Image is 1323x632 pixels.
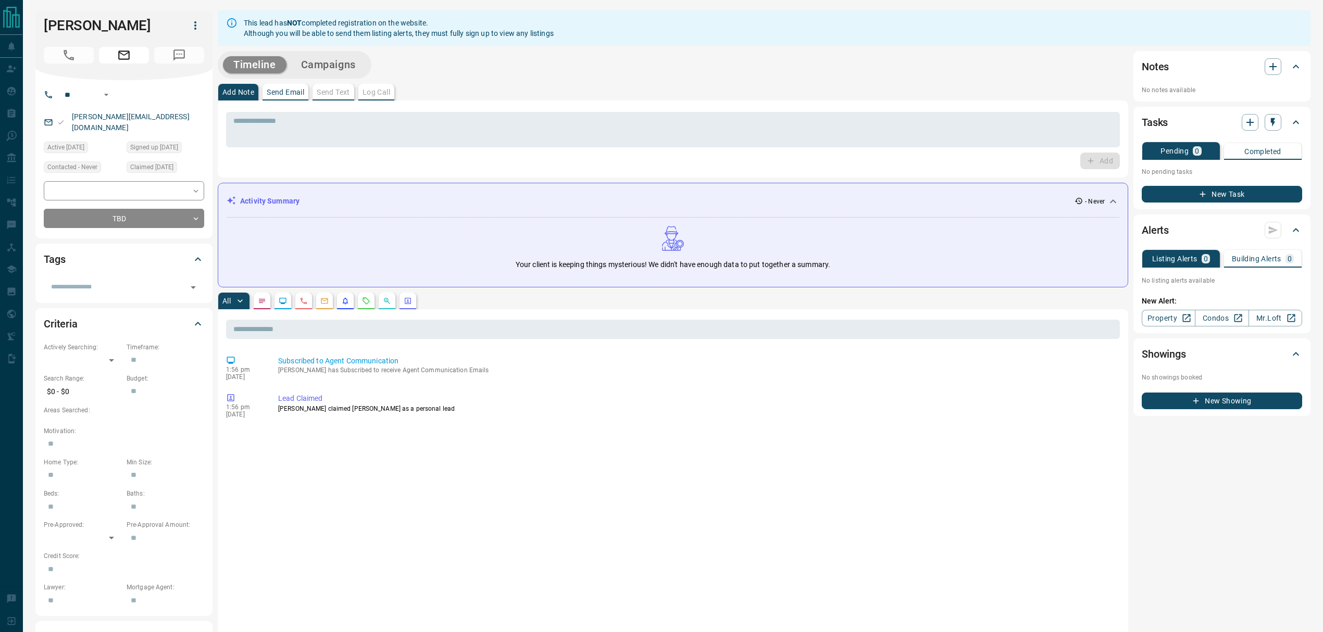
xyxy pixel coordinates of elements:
[226,373,263,381] p: [DATE]
[1142,222,1169,238] h2: Alerts
[1288,255,1292,262] p: 0
[127,374,204,383] p: Budget:
[1142,54,1302,79] div: Notes
[154,47,204,64] span: No Number
[186,280,201,295] button: Open
[1142,346,1186,362] h2: Showings
[127,343,204,352] p: Timeframe:
[99,47,149,64] span: Email
[278,393,1116,404] p: Lead Claimed
[44,406,204,415] p: Areas Searched:
[1232,255,1281,262] p: Building Alerts
[404,297,412,305] svg: Agent Actions
[1142,114,1168,131] h2: Tasks
[341,297,350,305] svg: Listing Alerts
[44,551,204,561] p: Credit Score:
[44,383,121,400] p: $0 - $0
[1085,197,1105,206] p: - Never
[44,583,121,592] p: Lawyer:
[226,411,263,418] p: [DATE]
[383,297,391,305] svg: Opportunities
[227,192,1119,211] div: Activity Summary- Never
[44,311,204,336] div: Criteria
[279,297,287,305] svg: Lead Browsing Activity
[1142,342,1302,366] div: Showings
[1244,148,1281,155] p: Completed
[244,14,554,43] div: This lead has completed registration on the website. Although you will be able to send them listi...
[1142,85,1302,95] p: No notes available
[44,209,204,228] div: TBD
[1195,310,1249,326] a: Condos
[44,247,204,272] div: Tags
[223,56,286,73] button: Timeline
[44,315,78,332] h2: Criteria
[1249,310,1302,326] a: Mr.Loft
[1160,147,1189,155] p: Pending
[299,297,308,305] svg: Calls
[57,119,65,126] svg: Email Valid
[44,17,171,34] h1: [PERSON_NAME]
[44,47,94,64] span: No Number
[72,112,190,132] a: [PERSON_NAME][EMAIL_ADDRESS][DOMAIN_NAME]
[44,458,121,467] p: Home Type:
[1142,110,1302,135] div: Tasks
[278,356,1116,366] p: Subscribed to Agent Communication
[258,297,266,305] svg: Notes
[362,297,370,305] svg: Requests
[320,297,329,305] svg: Emails
[47,142,84,153] span: Active [DATE]
[44,142,121,156] div: Sat Sep 13 2025
[1195,147,1199,155] p: 0
[127,583,204,592] p: Mortgage Agent:
[127,142,204,156] div: Sat Sep 13 2025
[1204,255,1208,262] p: 0
[287,19,302,27] strong: NOT
[226,366,263,373] p: 1:56 pm
[1142,164,1302,180] p: No pending tasks
[47,162,97,172] span: Contacted - Never
[516,259,830,270] p: Your client is keeping things mysterious! We didn't have enough data to put together a summary.
[44,426,204,436] p: Motivation:
[291,56,366,73] button: Campaigns
[130,142,178,153] span: Signed up [DATE]
[226,403,263,411] p: 1:56 pm
[222,297,231,305] p: All
[267,89,304,96] p: Send Email
[127,458,204,467] p: Min Size:
[278,404,1116,413] p: [PERSON_NAME] claimed [PERSON_NAME] as a personal lead
[1142,296,1302,307] p: New Alert:
[44,251,65,268] h2: Tags
[1142,310,1195,326] a: Property
[127,489,204,498] p: Baths:
[44,520,121,529] p: Pre-Approved:
[278,366,1116,374] p: [PERSON_NAME] has Subscribed to receive Agent Communication Emails
[1142,58,1169,75] h2: Notes
[1142,218,1302,243] div: Alerts
[1142,393,1302,409] button: New Showing
[240,196,299,207] p: Activity Summary
[1142,373,1302,382] p: No showings booked
[127,161,204,176] div: Sat Sep 13 2025
[130,162,173,172] span: Claimed [DATE]
[1142,186,1302,203] button: New Task
[222,89,254,96] p: Add Note
[127,520,204,529] p: Pre-Approval Amount:
[1152,255,1197,262] p: Listing Alerts
[44,489,121,498] p: Beds:
[1142,276,1302,285] p: No listing alerts available
[100,89,113,101] button: Open
[44,374,121,383] p: Search Range:
[44,343,121,352] p: Actively Searching:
